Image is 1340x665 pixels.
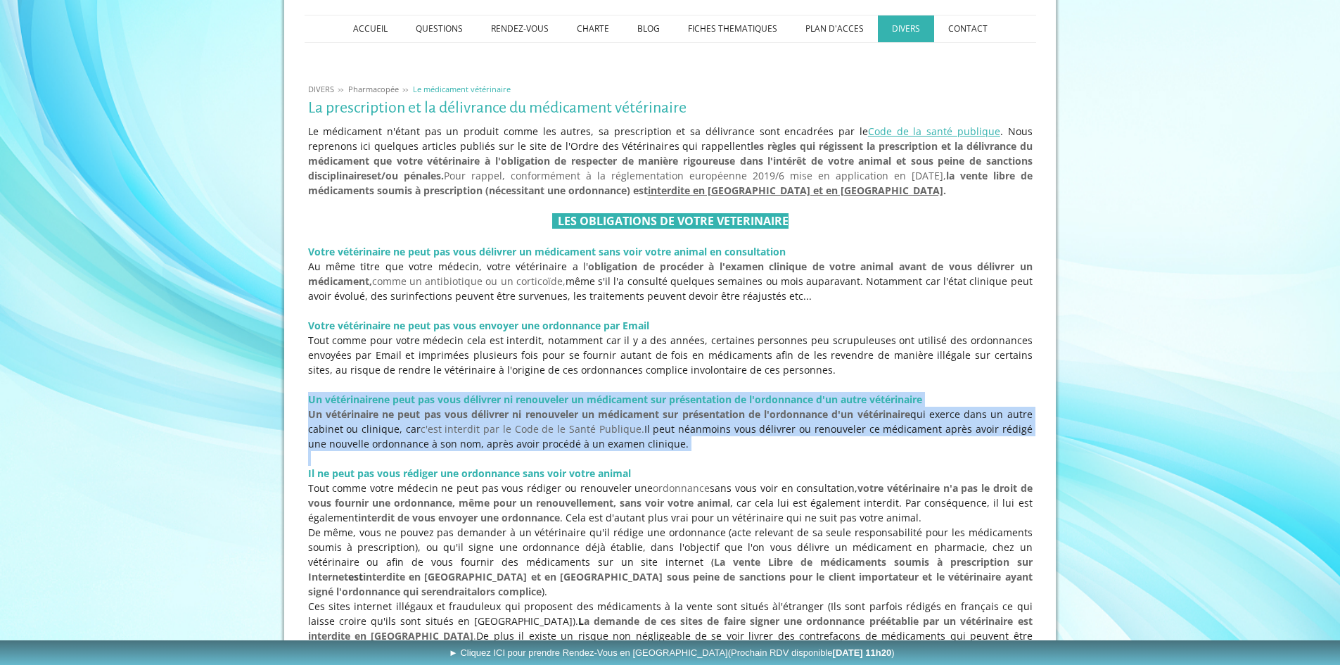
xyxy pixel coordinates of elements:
span: Tout comme pour votre médecin cela est interdit, notamment car il y a des années, certaines perso... [308,334,1033,376]
span: (Prochain RDV disponible ) [728,647,895,658]
span: l'étranger (Ils sont parfois rédigés en français ce qui laisse croire qu'ils sont situés en [GEOG... [308,600,1033,657]
span: c'est interdit par le Code de le Santé Publique. [421,422,644,436]
a: QUESTIONS [402,15,477,42]
a: ACCUEIL [339,15,402,42]
span: Pour rappel, conformément à la réglementation européenne 2019/6 mise en application en [DATE], [308,139,1033,197]
span: Pharmacopée [348,84,399,94]
span: Au même titre que votre médecin, votre vétérinaire a l' même s'il l'a consulté quelques semaines ... [308,260,1033,303]
a: interdite en [GEOGRAPHIC_DATA] et en [GEOGRAPHIC_DATA] [648,184,943,197]
strong: LES OBLIGATIONS DE VOTRE VETERINAIRE [558,213,789,229]
strong: interdit de vous envoyer une ordonnance [358,511,560,524]
p: Ces sites internet illégaux et frauduleux qui proposent des médicaments à la vente sont situés à [308,599,1033,658]
span: Votre vétérinaire ne peut pas vous envoyer une ordonnance par Email [308,319,649,332]
span: Il ne peut pas vous rédiger une ordonnance sans voir votre animal [308,467,631,480]
span: rendrait [432,585,471,598]
a: Code de la santé publique [868,125,1000,138]
b: ne peut pas vous délivrer ni renouveler un médicament sur présentation de l'ordonnance d'un autre... [378,393,922,406]
p: Le médicament n'étant pas un produit comme les autres, sa prescription et sa délivrance sont enca... [308,124,1033,198]
b: dans l'intérêt de votre animal et sous peine de sanctions [740,154,1033,167]
p: qui exerce dans un autre cabinet ou clinique, car Il peut néanmoins vous délivrer ou renouveler c... [308,407,1033,451]
strong: Votre vétérinaire ne peut pas vous délivrer un médicament sans voir votre animal en consultation [308,245,786,258]
b: disciplinaires [308,169,371,182]
p: De même, vous ne pouvez pas demander à un vétérinaire qu'il rédige une ordonnance (acte relevant ... [308,525,1033,599]
strong: les règles qui régissent la prescription et la délivrance du médicament que [308,139,1033,167]
strong: obligation de procéder à l'examen clinique de votre animal avant de vous délivrer un médicament, [308,260,1033,288]
span: ordonnance [653,481,710,495]
a: PLAN D'ACCES [791,15,878,42]
p: Tout comme votre médecin ne peut pas vous rédiger ou renouveler une sans vous voir en consultatio... [308,481,1033,525]
span: . [308,614,1033,642]
b: vétérinaire [325,393,378,406]
a: BLOG [623,15,674,42]
span: est [348,570,363,583]
span: . [648,184,946,197]
strong: votre vétérinaire à l'obligation de respecter de manière rigoureuse [397,154,735,167]
strong: la vente libre de médicaments soumis à prescription (nécessitant une ordonnance) est [308,169,1033,197]
a: FICHES THEMATIQUES [674,15,791,42]
span: ► Cliquez ICI pour prendre Rendez-Vous en [GEOGRAPHIC_DATA] [449,647,895,658]
strong: L [578,614,584,628]
strong: a demande de ces sites de faire signer une ordonnance préétablie par un vétérinaire est interdite... [308,614,1033,642]
a: Le médicament vétérinaire [409,84,514,94]
b: et/ou pénales. [371,169,444,182]
span: comme un antibiotique ou un corticoïde, [308,260,1033,288]
span: DIVERS [308,84,334,94]
span: Un vétérinaire ne peut pas vous délivrer ni renouveler un médicament sur présentation de l'ordonn... [308,407,910,421]
strong: La vente Libre de médicaments soumis à prescription sur Internet interdite en [GEOGRAPHIC_DATA] e... [308,555,1033,598]
a: RENDEZ-VOUS [477,15,563,42]
strong: votre vétérinaire n'a pas le droit de vous fournir une ordonnance, même pour un renouvellement, s... [308,481,1033,509]
span: Le médicament vétérinaire [413,84,511,94]
b: Un [308,393,322,406]
a: CHARTE [563,15,623,42]
a: DIVERS [305,84,338,94]
a: CONTACT [934,15,1002,42]
b: [DATE] 11h20 [833,647,892,658]
a: Pharmacopée [345,84,402,94]
a: DIVERS [878,15,934,42]
h1: La prescription et la délivrance du médicament vétérinaire [308,99,1033,117]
